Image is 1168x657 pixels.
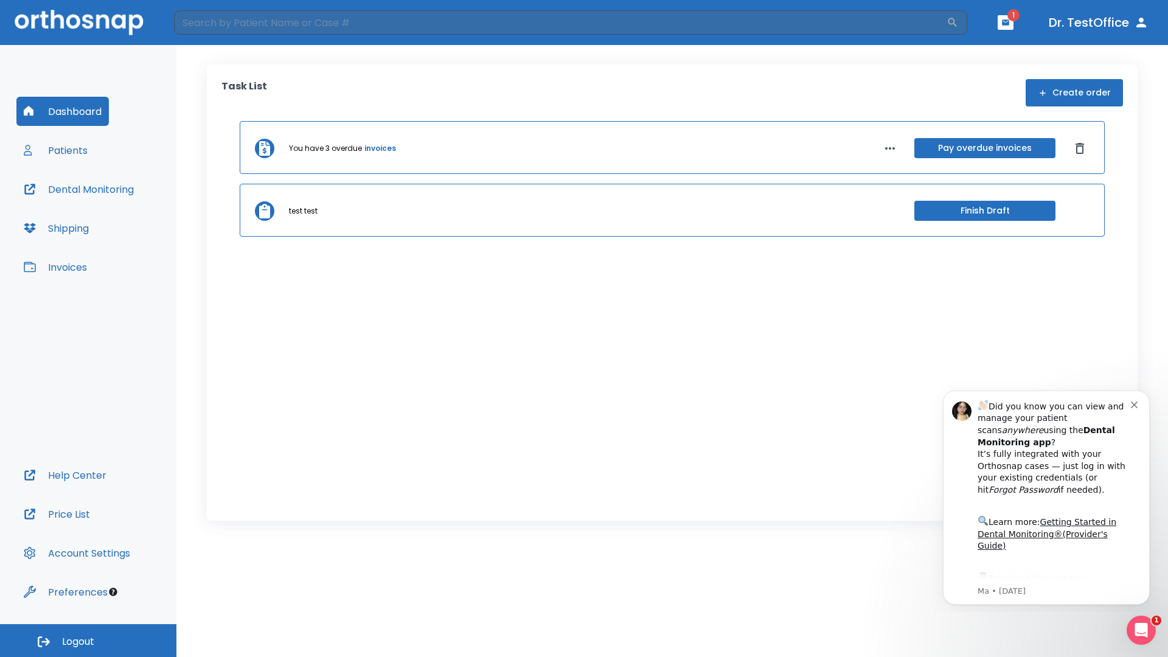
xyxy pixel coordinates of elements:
[16,136,95,165] button: Patients
[925,380,1168,612] iframe: Intercom notifications message
[914,201,1055,221] button: Finish Draft
[53,206,206,217] p: Message from Ma, sent 4w ago
[16,214,96,243] button: Shipping
[53,194,161,216] a: App Store
[174,10,947,35] input: Search by Patient Name or Case #
[16,499,97,529] button: Price List
[1007,9,1020,21] span: 1
[16,97,109,126] button: Dashboard
[289,143,362,154] p: You have 3 overdue
[1152,616,1161,625] span: 1
[364,143,396,154] a: invoices
[53,191,206,253] div: Download the app: | ​ Let us know if you need help getting started!
[15,10,144,35] img: Orthosnap
[221,79,267,106] p: Task List
[1127,616,1156,645] iframe: Intercom live chat
[1026,79,1123,106] button: Create order
[16,175,141,204] button: Dental Monitoring
[16,538,137,568] button: Account Settings
[914,138,1055,158] button: Pay overdue invoices
[206,19,216,29] button: Dismiss notification
[108,586,119,597] div: Tooltip anchor
[16,252,94,282] button: Invoices
[289,206,318,217] p: test test
[1070,139,1090,158] button: Dismiss
[1044,12,1153,33] button: Dr. TestOffice
[16,461,114,490] button: Help Center
[62,635,94,648] span: Logout
[16,577,115,607] button: Preferences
